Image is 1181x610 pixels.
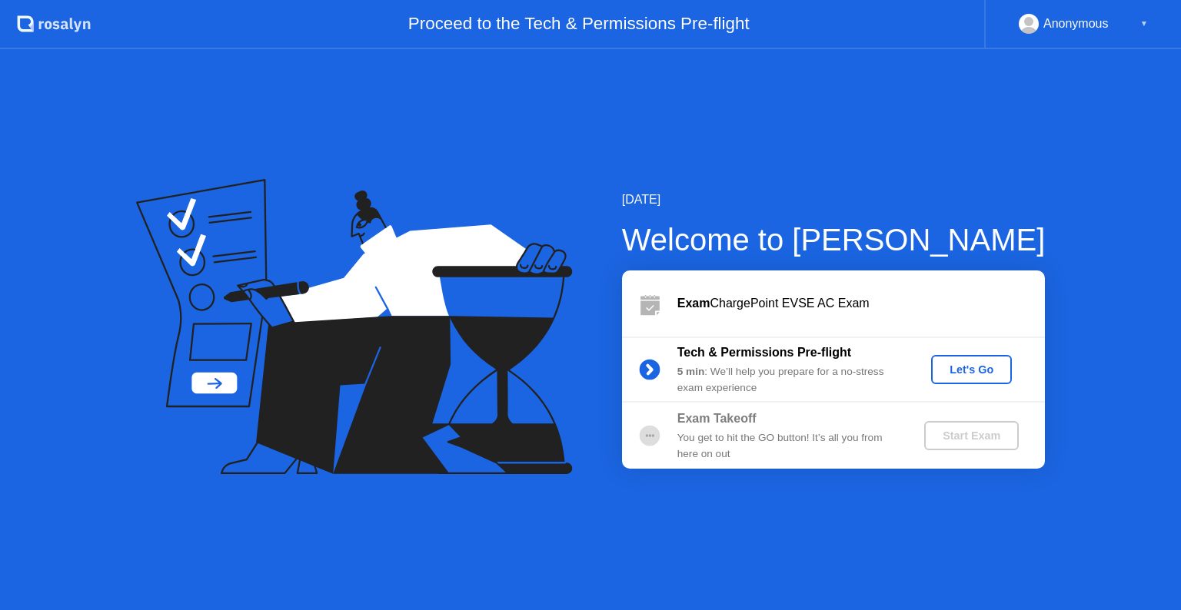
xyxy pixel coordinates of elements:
b: Exam Takeoff [677,412,757,425]
div: Let's Go [937,363,1006,376]
div: : We’ll help you prepare for a no-stress exam experience [677,364,899,396]
div: ▼ [1140,14,1148,34]
button: Start Exam [924,421,1019,450]
b: 5 min [677,366,705,377]
button: Let's Go [931,355,1012,384]
b: Exam [677,297,710,310]
div: Start Exam [930,429,1013,442]
div: Welcome to [PERSON_NAME] [622,217,1046,263]
div: [DATE] [622,191,1046,209]
b: Tech & Permissions Pre-flight [677,346,851,359]
div: ChargePoint EVSE AC Exam [677,294,1045,313]
div: Anonymous [1043,14,1109,34]
div: You get to hit the GO button! It’s all you from here on out [677,430,899,462]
